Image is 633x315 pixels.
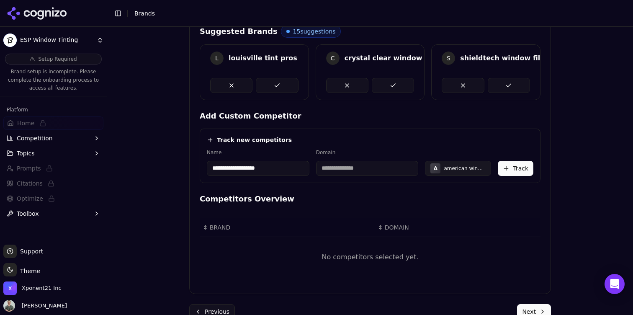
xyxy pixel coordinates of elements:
[3,300,15,312] img: Chuck McCarthy
[3,132,103,145] button: Competition
[18,302,67,310] span: [PERSON_NAME]
[200,218,540,277] div: Data table
[3,147,103,160] button: Topics
[498,161,533,176] button: Track
[217,136,292,144] h4: Track new competitors
[203,223,371,232] div: ↕BRAND
[326,52,340,65] span: C
[3,207,103,220] button: Toolbox
[38,56,77,62] span: Setup Required
[375,218,448,237] th: DOMAIN
[200,193,540,205] h4: Competitors Overview
[200,237,540,277] td: No competitors selected yet.
[229,53,297,63] div: louisville tint pros
[210,223,231,232] span: BRAND
[134,9,155,18] nav: breadcrumb
[378,223,445,232] div: ↕DOMAIN
[460,53,584,63] div: shieldtech window film solutions
[20,36,93,44] span: ESP Window Tinting
[207,149,309,156] label: Name
[22,284,62,292] span: Xponent21 Inc
[3,281,62,295] button: Open organization switcher
[17,194,43,203] span: Optimize
[3,300,67,312] button: Open user button
[293,27,336,36] span: 15 suggestions
[444,165,486,172] div: american window film
[17,134,53,142] span: Competition
[17,268,40,274] span: Theme
[17,179,43,188] span: Citations
[5,68,102,93] p: Brand setup is incomplete. Please complete the onboarding process to access all features.
[442,52,455,65] span: S
[345,53,501,63] div: crystal clear window tinting & safety film
[17,119,34,127] span: Home
[200,218,375,237] th: BRAND
[17,149,35,157] span: Topics
[3,103,103,116] div: Platform
[3,281,17,295] img: Xponent21 Inc
[434,165,437,172] span: A
[210,52,224,65] span: L
[134,10,155,17] span: Brands
[3,34,17,47] img: ESP Window Tinting
[605,274,625,294] div: Open Intercom Messenger
[385,223,409,232] span: DOMAIN
[17,209,39,218] span: Toolbox
[17,247,43,256] span: Support
[200,110,540,122] h4: Add Custom Competitor
[200,26,278,37] h4: Suggested Brands
[316,149,419,156] label: Domain
[17,164,41,173] span: Prompts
